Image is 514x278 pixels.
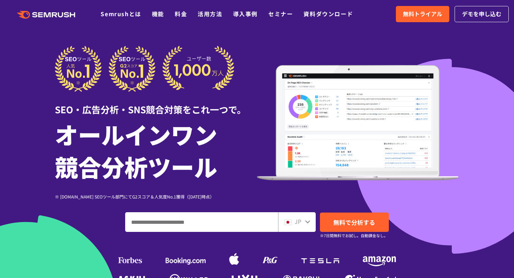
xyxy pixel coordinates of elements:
[101,10,141,18] a: Semrushとは
[333,218,375,227] span: 無料で分析する
[55,193,257,200] div: ※ [DOMAIN_NAME] SEOツール部門にてG2スコア＆人気度No.1獲得（[DATE]時点）
[152,10,164,18] a: 機能
[303,10,353,18] a: 資料ダウンロード
[455,6,509,22] a: デモを申し込む
[320,213,389,232] a: 無料で分析する
[55,118,257,183] h1: オールインワン 競合分析ツール
[233,10,258,18] a: 導入事例
[55,92,257,116] div: SEO・広告分析・SNS競合対策をこれ一つで。
[126,213,278,232] input: ドメイン、キーワードまたはURLを入力してください
[175,10,187,18] a: 料金
[403,10,442,19] span: 無料トライアル
[268,10,293,18] a: セミナー
[396,6,449,22] a: 無料トライアル
[295,217,301,226] span: JP
[198,10,222,18] a: 活用方法
[320,232,388,239] small: ※7日間無料でお試し。自動課金なし。
[462,10,501,19] span: デモを申し込む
